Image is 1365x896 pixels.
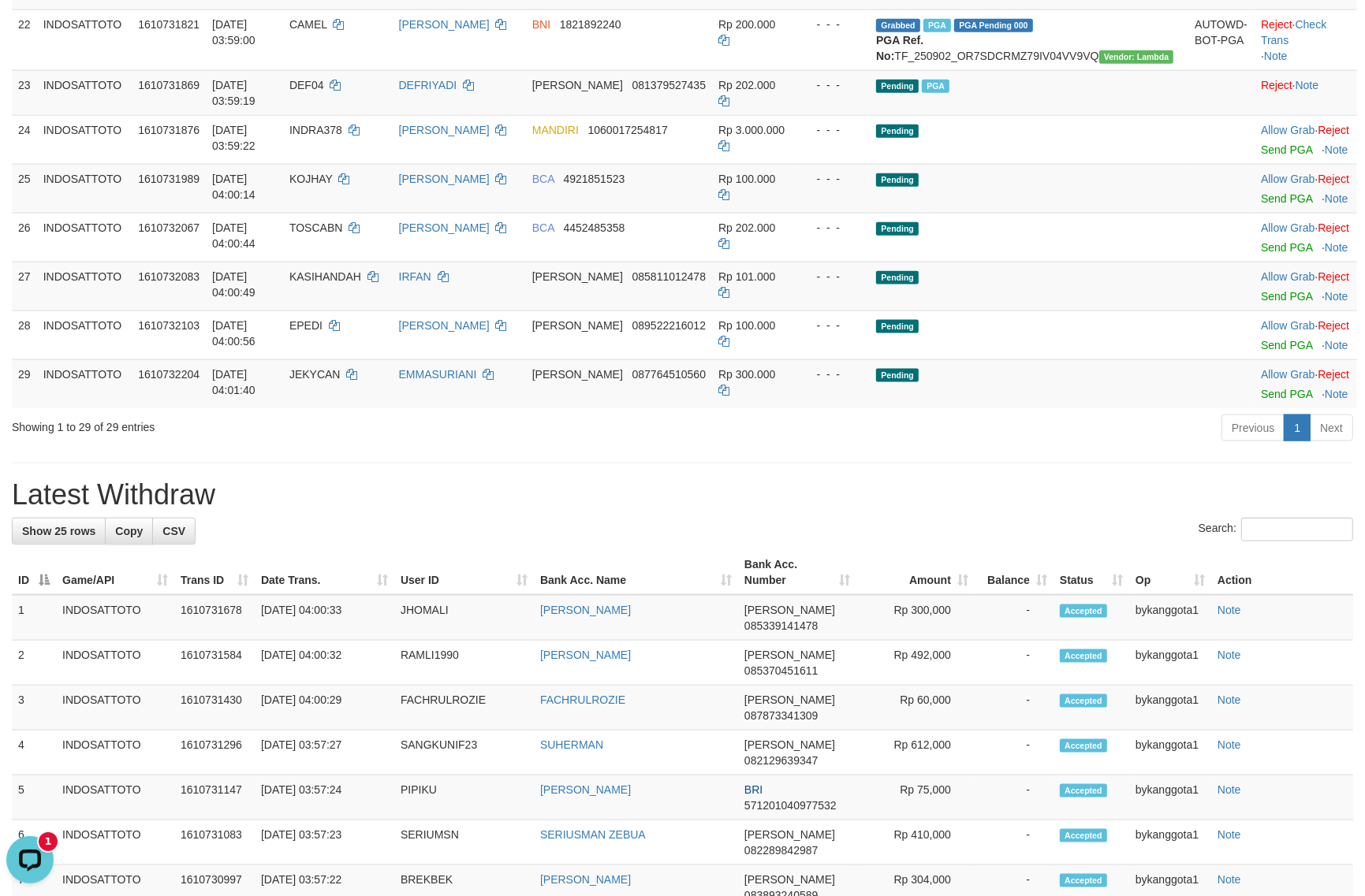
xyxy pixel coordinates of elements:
[876,34,923,62] b: PGA Ref. No:
[975,686,1054,731] td: -
[1261,319,1318,332] span: ·
[1261,270,1315,283] a: Allow Grab
[632,319,706,332] span: Copy 089522216012 to clipboard
[1255,70,1357,115] td: ·
[738,550,856,595] th: Bank Acc. Number: activate to sort column ascending
[12,775,56,820] td: 5
[174,550,255,595] th: Trans ID: activate to sort column ascending
[289,18,327,31] span: CAMEL
[12,550,56,595] th: ID: activate to sort column descending
[1318,124,1349,136] a: Reject
[876,222,919,236] span: Pending
[1318,173,1349,185] a: Reject
[744,738,835,751] span: [PERSON_NAME]
[399,173,490,185] a: [PERSON_NAME]
[632,368,706,381] span: Copy 087764510560 to clipboard
[394,595,534,641] td: JHOMALI
[1325,241,1348,254] a: Note
[56,550,174,595] th: Game/API: activate to sort column ascending
[1129,775,1211,820] td: bykanggota1
[540,873,631,886] a: [PERSON_NAME]
[1255,9,1357,70] td: · ·
[1060,784,1107,797] span: Accepted
[12,359,37,408] td: 29
[632,270,706,283] span: Copy 085811012478 to clipboard
[804,269,863,284] div: - - -
[1261,124,1315,136] a: Allow Grab
[37,213,132,262] td: INDOSATTOTO
[399,319,490,332] a: [PERSON_NAME]
[394,686,534,731] td: FACHRULROZIE
[1054,550,1129,595] th: Status: activate to sort column ascending
[876,271,919,284] span: Pending
[174,641,255,686] td: 1610731584
[1218,649,1241,661] a: Note
[1261,270,1318,283] span: ·
[12,731,56,775] td: 4
[1325,290,1348,303] a: Note
[255,731,394,775] td: [DATE] 03:57:27
[744,828,835,841] span: [PERSON_NAME]
[975,641,1054,686] td: -
[540,649,631,661] a: [PERSON_NAME]
[1284,415,1311,441] a: 1
[1129,731,1211,775] td: bykanggota1
[174,820,255,865] td: 1610731083
[12,595,56,641] td: 1
[138,368,200,381] span: 1610732204
[532,270,623,283] span: [PERSON_NAME]
[1261,368,1318,381] span: ·
[394,731,534,775] td: SANGKUNIF23
[399,18,490,31] a: [PERSON_NAME]
[289,368,341,381] span: JEKYCAN
[856,641,975,686] td: Rp 492,000
[1325,339,1348,351] a: Note
[394,550,534,595] th: User ID: activate to sort column ascending
[37,359,132,408] td: INDOSATTOTO
[1060,694,1107,708] span: Accepted
[1099,50,1174,64] span: Vendor URL: https://order7.1velocity.biz
[138,270,200,283] span: 1610732083
[212,368,255,396] span: [DATE] 04:01:40
[718,270,775,283] span: Rp 101.000
[56,775,174,820] td: INDOSATTOTO
[56,641,174,686] td: INDOSATTOTO
[12,70,37,115] td: 23
[1318,270,1349,283] a: Reject
[394,820,534,865] td: SERIUMSN
[399,270,431,283] a: IRFAN
[1060,649,1107,663] span: Accepted
[744,844,818,857] span: Copy 082289842987 to clipboard
[37,310,132,359] td: INDOSATTOTO
[540,783,631,796] a: [PERSON_NAME]
[289,173,333,185] span: KOJHAY
[138,124,200,136] span: 1610731876
[1261,192,1312,205] a: Send PGA
[540,738,603,751] a: SUHERMAN
[56,686,174,731] td: INDOSATTOTO
[1261,388,1312,400] a: Send PGA
[1255,262,1357,310] td: ·
[12,262,37,310] td: 27
[289,270,361,283] span: KASIHANDAH
[56,731,174,775] td: INDOSATTOTO
[399,221,490,234] a: [PERSON_NAME]
[744,709,818,722] span: Copy 087873341309 to clipboard
[289,221,342,234] span: TOSCABN
[12,413,557,435] div: Showing 1 to 29 of 29 entries
[1261,221,1315,234] a: Allow Grab
[39,2,58,21] div: new message indicator
[1060,874,1107,887] span: Accepted
[289,124,342,136] span: INDRA378
[564,221,625,234] span: Copy 4452485358 to clipboard
[718,18,775,31] span: Rp 200.000
[105,518,153,545] a: Copy
[744,693,835,706] span: [PERSON_NAME]
[37,115,132,164] td: INDOSATTOTO
[532,319,623,332] span: [PERSON_NAME]
[1325,388,1348,400] a: Note
[115,525,143,537] span: Copy
[174,595,255,641] td: 1610731678
[1199,518,1353,541] label: Search:
[255,595,394,641] td: [DATE] 04:00:33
